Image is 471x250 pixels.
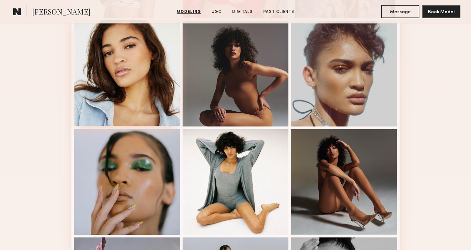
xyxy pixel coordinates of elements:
button: Message [381,5,419,18]
a: Book Model [422,9,460,14]
a: Modeling [174,9,204,15]
a: Digitals [230,9,255,15]
a: Past Clients [261,9,297,15]
a: UGC [209,9,224,15]
button: Book Model [422,5,460,18]
span: [PERSON_NAME] [32,7,90,18]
